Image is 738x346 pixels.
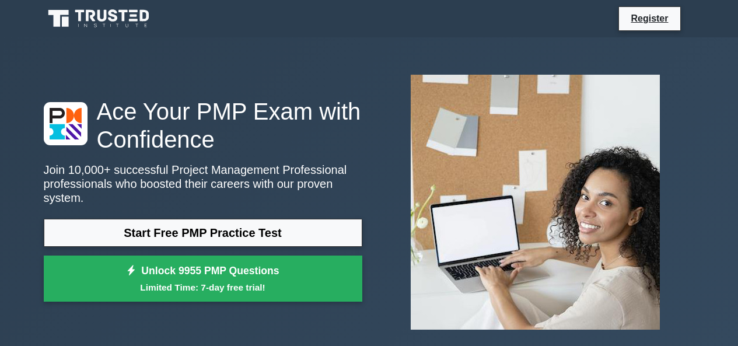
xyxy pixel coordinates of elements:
p: Join 10,000+ successful Project Management Professional professionals who boosted their careers w... [44,163,362,205]
h1: Ace Your PMP Exam with Confidence [44,97,362,153]
a: Start Free PMP Practice Test [44,219,362,247]
a: Register [624,11,675,26]
small: Limited Time: 7-day free trial! [58,281,348,294]
a: Unlock 9955 PMP QuestionsLimited Time: 7-day free trial! [44,256,362,302]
